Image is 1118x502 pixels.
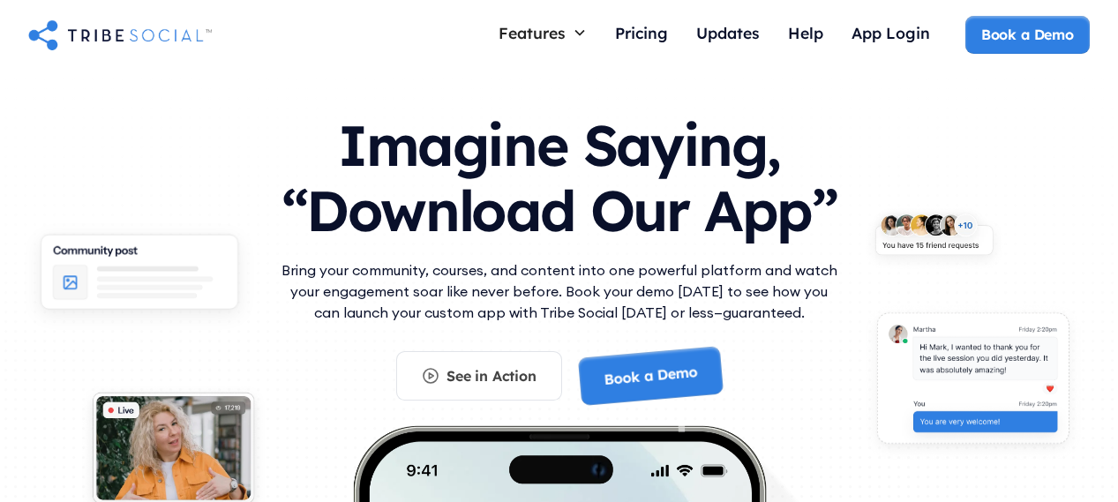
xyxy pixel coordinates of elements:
[696,23,760,42] div: Updates
[277,95,842,251] h1: Imagine Saying, “Download Our App”
[396,351,562,401] a: See in Action
[277,259,842,323] p: Bring your community, courses, and content into one powerful platform and watch your engagement s...
[446,366,536,386] div: See in Action
[774,16,837,54] a: Help
[965,16,1090,53] a: Book a Demo
[484,16,601,49] div: Features
[28,17,212,52] a: home
[578,346,724,406] a: Book a Demo
[837,16,944,54] a: App Login
[682,16,774,54] a: Updates
[615,23,668,42] div: Pricing
[852,23,930,42] div: App Login
[22,221,257,333] img: An illustration of Community Feed
[499,23,566,42] div: Features
[861,204,1007,273] img: An illustration of New friends requests
[788,23,823,42] div: Help
[601,16,682,54] a: Pricing
[861,302,1084,463] img: An illustration of chat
